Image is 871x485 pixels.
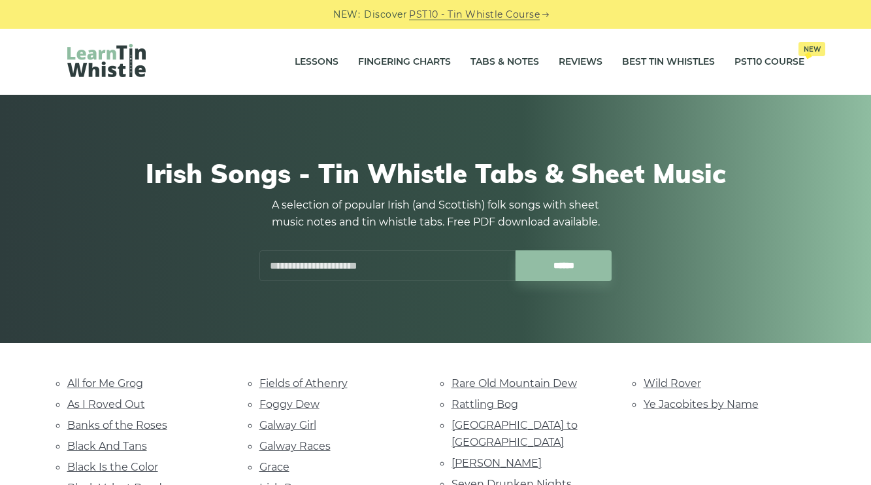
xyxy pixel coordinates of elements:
a: Galway Girl [259,419,316,431]
a: Rare Old Mountain Dew [452,377,577,390]
a: Black And Tans [67,440,147,452]
a: Grace [259,461,289,473]
a: All for Me Grog [67,377,143,390]
a: Tabs & Notes [470,46,539,78]
a: Wild Rover [644,377,701,390]
img: LearnTinWhistle.com [67,44,146,77]
a: Best Tin Whistles [622,46,715,78]
a: Galway Races [259,440,331,452]
a: Lessons [295,46,338,78]
a: Banks of the Roses [67,419,167,431]
a: [PERSON_NAME] [452,457,542,469]
p: A selection of popular Irish (and Scottish) folk songs with sheet music notes and tin whistle tab... [259,197,612,231]
a: Fingering Charts [358,46,451,78]
a: Foggy Dew [259,398,320,410]
a: Rattling Bog [452,398,518,410]
a: As I Roved Out [67,398,145,410]
a: Fields of Athenry [259,377,348,390]
a: Ye Jacobites by Name [644,398,759,410]
span: New [798,42,825,56]
h1: Irish Songs - Tin Whistle Tabs & Sheet Music [67,158,804,189]
a: Black Is the Color [67,461,158,473]
a: PST10 CourseNew [734,46,804,78]
a: [GEOGRAPHIC_DATA] to [GEOGRAPHIC_DATA] [452,419,578,448]
a: Reviews [559,46,602,78]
